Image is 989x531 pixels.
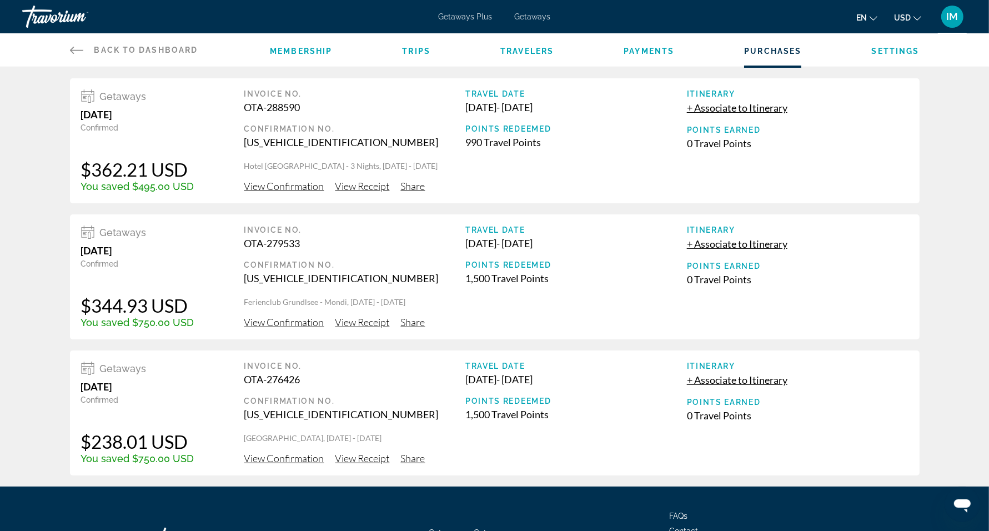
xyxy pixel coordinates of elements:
[465,272,687,284] div: 1,500 Travel Points
[465,136,687,148] div: 990 Travel Points
[872,47,920,56] a: Settings
[465,397,687,405] div: Points Redeemed
[465,89,687,98] div: Travel Date
[81,380,194,393] div: [DATE]
[687,374,787,386] span: + Associate to Itinerary
[244,180,324,192] span: View Confirmation
[439,12,493,21] a: Getaways Plus
[244,433,908,444] p: [GEOGRAPHIC_DATA], [DATE] - [DATE]
[94,46,198,54] span: Back to Dashboard
[335,180,390,192] span: View Receipt
[244,136,466,148] div: [US_VEHICLE_IDENTIFICATION_NUMBER]
[244,297,908,308] p: Ferienclub Grundlsee - Mondi, [DATE] - [DATE]
[687,409,908,422] div: 0 Travel Points
[244,408,466,420] div: [US_VEHICLE_IDENTIFICATION_NUMBER]
[687,238,787,250] span: + Associate to Itinerary
[244,101,466,113] div: OTA-288590
[687,273,908,285] div: 0 Travel Points
[81,181,194,192] div: You saved $495.00 USD
[687,102,787,114] span: + Associate to Itinerary
[687,262,908,270] div: Points Earned
[515,12,551,21] a: Getaways
[244,237,466,249] div: OTA-279533
[687,398,908,407] div: Points Earned
[244,124,466,133] div: Confirmation No.
[244,316,324,328] span: View Confirmation
[856,13,867,22] span: en
[465,226,687,234] div: Travel Date
[687,89,908,98] div: Itinerary
[687,137,908,149] div: 0 Travel Points
[81,259,194,268] div: Confirmed
[670,512,688,520] a: FAQs
[81,123,194,132] div: Confirmed
[81,317,194,328] div: You saved $750.00 USD
[687,362,908,370] div: Itinerary
[894,9,921,26] button: Change currency
[938,5,967,28] button: User Menu
[81,453,194,464] div: You saved $750.00 USD
[500,47,554,56] a: Travelers
[244,362,466,370] div: Invoice No.
[244,397,466,405] div: Confirmation No.
[244,272,466,284] div: [US_VEHICLE_IDENTIFICATION_NUMBER]
[744,47,801,56] a: Purchases
[81,108,194,121] div: [DATE]
[687,226,908,234] div: Itinerary
[270,47,332,56] a: Membership
[465,408,687,420] div: 1,500 Travel Points
[465,237,687,249] div: [DATE] - [DATE]
[244,261,466,269] div: Confirmation No.
[100,227,147,238] span: Getaways
[244,452,324,464] span: View Confirmation
[244,226,466,234] div: Invoice No.
[687,101,787,114] button: + Associate to Itinerary
[81,294,194,317] div: $344.93 USD
[401,316,425,328] span: Share
[402,47,430,56] a: Trips
[856,9,877,26] button: Change language
[401,452,425,464] span: Share
[100,363,147,374] span: Getaways
[465,101,687,113] div: [DATE] - [DATE]
[465,373,687,385] div: [DATE] - [DATE]
[335,452,390,464] span: View Receipt
[465,362,687,370] div: Travel Date
[81,244,194,257] div: [DATE]
[70,33,198,67] a: Back to Dashboard
[244,161,908,172] p: Hotel [GEOGRAPHIC_DATA] - 3 Nights, [DATE] - [DATE]
[687,126,908,134] div: Points Earned
[465,261,687,269] div: Points Redeemed
[81,430,194,453] div: $238.01 USD
[81,395,194,404] div: Confirmed
[22,2,133,31] a: Travorium
[244,89,466,98] div: Invoice No.
[687,237,787,251] button: + Associate to Itinerary
[81,158,194,181] div: $362.21 USD
[465,124,687,133] div: Points Redeemed
[244,373,466,385] div: OTA-276426
[100,91,147,102] span: Getaways
[945,487,980,522] iframe: Кнопка для запуску вікна повідомлень
[335,316,390,328] span: View Receipt
[947,11,958,22] span: IM
[624,47,674,56] a: Payments
[401,180,425,192] span: Share
[894,13,911,22] span: USD
[687,373,787,387] button: + Associate to Itinerary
